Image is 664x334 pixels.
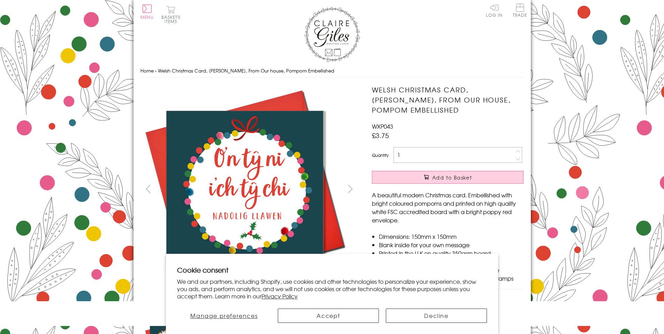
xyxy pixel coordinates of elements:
a: Home [140,67,154,74]
span: Trade [513,3,527,17]
span: Manage preferences [190,311,258,320]
p: We and our partners, including Shopify, use cookies and other technologies to personalize your ex... [177,278,487,299]
button: prev [140,181,156,197]
li: Blank inside for your own message [379,241,524,249]
button: next [342,181,358,197]
span: Welsh Christmas Card, [PERSON_NAME], From Our house, Pompom Embellished [158,67,334,74]
button: Manage preferences [177,309,271,323]
span: £3.75 [372,130,389,140]
span: Menu [140,14,154,20]
li: Printed in the U.K on quality 350gsm board [379,249,524,257]
nav: breadcrumbs [140,64,524,78]
span: WXP043 [372,122,393,130]
li: Dimensions: 150mm x 150mm [379,232,524,241]
h1: Welsh Christmas Card, [PERSON_NAME], From Our house, Pompom Embellished [372,85,524,115]
span: › [155,67,157,74]
button: Accept [278,309,379,323]
p: A beautiful modern Christmas card. Embellished with bright coloured pompoms and printed on high q... [372,191,524,224]
button: Add to Basket [372,171,524,184]
span: Add to Basket [432,174,472,181]
span: 0 items [165,14,181,24]
a: Log In [486,3,503,17]
a: Trade [513,3,527,18]
button: Decline [386,309,487,323]
img: Welsh Christmas Card, Nadolig Llawen, From Our house, Pompom Embellished [140,85,350,294]
img: Claire Giles Greetings Cards [304,7,360,62]
label: Quantity [372,152,389,158]
button: Menu [140,5,154,19]
a: Privacy Policy [261,292,298,300]
button: Basket0 items [161,6,181,23]
h2: Cookie consent [177,265,487,275]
